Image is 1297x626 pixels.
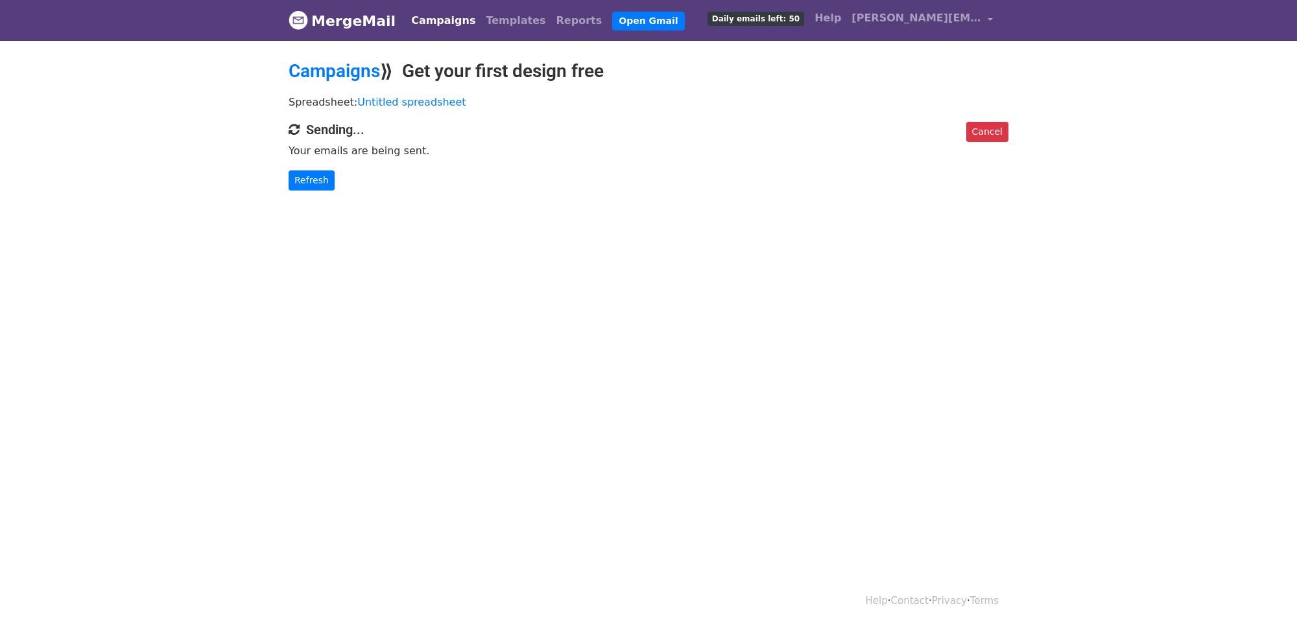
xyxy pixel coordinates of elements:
[708,12,804,26] span: Daily emails left: 50
[406,8,481,34] a: Campaigns
[846,5,998,36] a: [PERSON_NAME][EMAIL_ADDRESS][DOMAIN_NAME]
[289,170,335,191] a: Refresh
[551,8,608,34] a: Reports
[289,95,1008,109] p: Spreadsheet:
[866,595,888,607] a: Help
[481,8,551,34] a: Templates
[289,7,396,34] a: MergeMail
[289,144,1008,157] p: Your emails are being sent.
[289,10,308,30] img: MergeMail logo
[851,10,981,26] span: [PERSON_NAME][EMAIL_ADDRESS][DOMAIN_NAME]
[932,595,967,607] a: Privacy
[612,12,684,30] a: Open Gmail
[891,595,929,607] a: Contact
[966,122,1008,142] a: Cancel
[702,5,809,31] a: Daily emails left: 50
[289,60,1008,82] h2: ⟫ Get your first design free
[357,96,466,108] a: Untitled spreadsheet
[289,60,380,82] a: Campaigns
[970,595,999,607] a: Terms
[289,122,1008,137] h4: Sending...
[809,5,846,31] a: Help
